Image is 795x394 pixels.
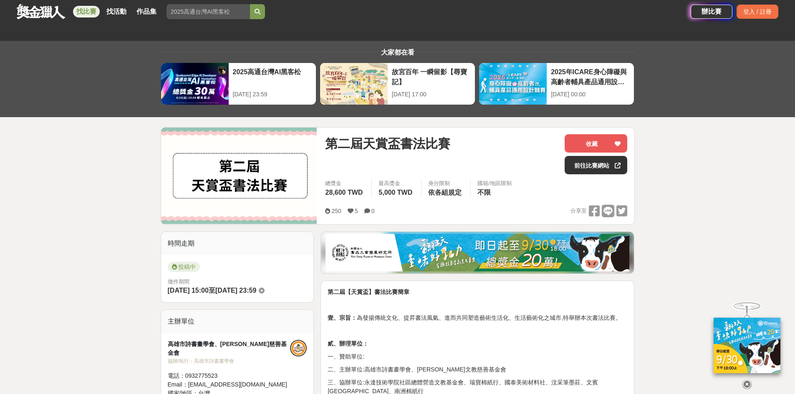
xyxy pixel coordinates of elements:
a: 找比賽 [73,6,100,18]
div: 時間走期 [161,232,314,255]
div: 主辦單位 [161,310,314,333]
span: 至 [209,287,215,294]
strong: 貳、辦理單位： [328,340,368,347]
button: 收藏 [565,134,627,153]
div: 故宮百年 一瞬留影【尋寶記】 [392,67,471,86]
span: 分享至 [570,205,587,217]
span: 依各組規定 [428,189,462,196]
a: 辦比賽 [691,5,732,19]
strong: 第二屆【天賞盃】書法比賽簡章 [328,289,409,295]
span: 0 [371,208,375,214]
div: 登入 / 註冊 [737,5,778,19]
span: 不限 [477,189,491,196]
div: 電話： 0932775523 [168,371,290,380]
p: 二、主辦單位:高雄市詩書畫學會、[PERSON_NAME]文教慈善基金會 [328,365,627,374]
img: ff197300-f8ee-455f-a0ae-06a3645bc375.jpg [714,318,780,373]
span: 投稿中 [168,262,200,272]
div: [DATE] 00:00 [551,90,630,99]
div: Email： [EMAIL_ADDRESS][DOMAIN_NAME] [168,380,290,389]
a: 故宮百年 一瞬留影【尋寶記】[DATE] 17:00 [320,63,475,105]
div: 高雄市詩書畫學會、[PERSON_NAME]慈善基金會 [168,340,290,357]
img: Cover Image [161,128,317,224]
p: 為發揚傳統文化、提昇書法風氣、進而共同塑造藝術生活化、生活藝術化之城市,特舉辦本次書法比賽。 [328,314,627,322]
span: [DATE] 15:00 [168,287,209,294]
div: [DATE] 17:00 [392,90,471,99]
span: 5,000 TWD [379,189,412,196]
span: 5 [355,208,358,214]
span: 大家都在看 [379,49,416,56]
a: 2025年ICARE身心障礙與高齡者輔具產品通用設計競賽[DATE] 00:00 [479,63,634,105]
a: 前往比賽網站 [565,156,627,174]
span: 總獎金 [325,179,365,188]
span: 28,600 TWD [325,189,363,196]
span: 第二屆天賞盃書法比賽 [325,134,450,153]
p: 一、贊助單位: [328,352,627,361]
a: 2025高通台灣AI黑客松[DATE] 23:59 [161,63,316,105]
div: 2025高通台灣AI黑客松 [233,67,312,86]
strong: 壹、宗旨： [328,314,357,321]
span: [DATE] 23:59 [215,287,256,294]
div: 協辦/執行： 高雄市詩畫書學會 [168,357,290,365]
div: [DATE] 23:59 [233,90,312,99]
span: 最高獎金 [379,179,414,188]
span: 250 [331,208,341,214]
div: 國籍/地區限制 [477,179,512,188]
a: 作品集 [133,6,160,18]
input: 2025高通台灣AI黑客松 [167,4,250,19]
div: 身分限制 [428,179,464,188]
img: b0ef2173-5a9d-47ad-b0e3-de335e335c0a.jpg [326,234,629,271]
span: 徵件期間 [168,279,189,285]
div: 2025年ICARE身心障礙與高齡者輔具產品通用設計競賽 [551,67,630,86]
a: 找活動 [103,6,130,18]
